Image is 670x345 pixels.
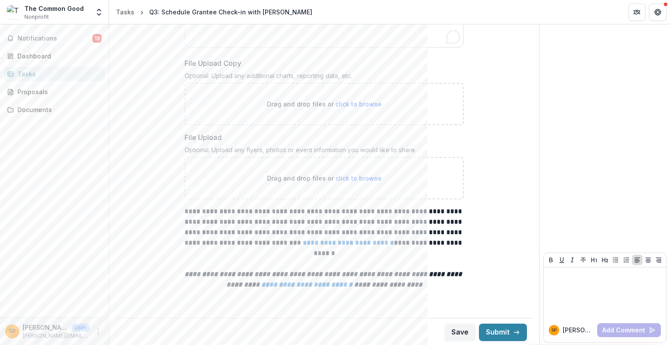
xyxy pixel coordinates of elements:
[72,324,89,331] p: User
[578,255,588,265] button: Strike
[589,255,599,265] button: Heading 1
[116,7,134,17] div: Tasks
[3,49,105,63] a: Dashboard
[23,332,89,340] p: [PERSON_NAME][EMAIL_ADDRESS][DOMAIN_NAME]
[185,72,464,83] div: Optional: Upload any additional charts, reporting data, etc.
[653,255,664,265] button: Align Right
[185,146,464,157] div: Optional: Upload any flyers, photos or event information you would like to share.
[17,105,98,114] div: Documents
[23,323,68,332] p: [PERSON_NAME]
[149,7,312,17] div: Q3: Schedule Grantee Check-in with [PERSON_NAME]
[444,324,475,341] button: Save
[643,255,653,265] button: Align Center
[267,99,382,109] p: Drag and drop files or
[479,324,527,341] button: Submit
[17,51,98,61] div: Dashboard
[17,87,98,96] div: Proposals
[3,31,105,45] button: Notifications19
[335,174,382,182] span: click to browse
[267,174,382,183] p: Drag and drop files or
[3,102,105,117] a: Documents
[24,4,84,13] div: The Common Good
[7,5,21,19] img: The Common Good
[185,132,222,143] p: File Upload
[597,323,661,337] button: Add Comment
[17,69,98,79] div: Tasks
[610,255,621,265] button: Bullet List
[632,255,643,265] button: Align Left
[628,3,646,21] button: Partners
[93,326,103,337] button: More
[17,35,92,42] span: Notifications
[3,67,105,81] a: Tasks
[563,325,594,335] p: [PERSON_NAME]
[600,255,610,265] button: Heading 2
[546,255,556,265] button: Bold
[92,34,102,43] span: 19
[567,255,578,265] button: Italicize
[335,100,382,108] span: click to browse
[3,85,105,99] a: Proposals
[557,255,567,265] button: Underline
[621,255,632,265] button: Ordered List
[9,328,16,334] div: Stephen Pyle
[551,328,557,332] div: Stephen Pyle
[113,6,316,18] nav: breadcrumb
[93,3,105,21] button: Open entity switcher
[24,13,49,21] span: Nonprofit
[113,6,138,18] a: Tasks
[185,58,241,68] p: File Upload Copy
[649,3,667,21] button: Get Help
